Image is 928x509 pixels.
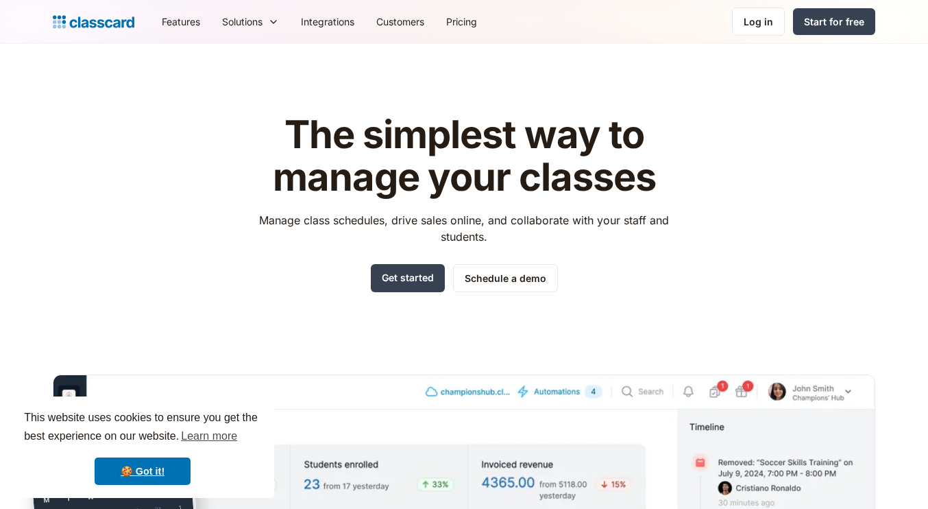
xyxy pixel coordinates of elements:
[24,410,261,447] span: This website uses cookies to ensure you get the best experience on our website.
[151,6,211,37] a: Features
[744,14,773,29] div: Log in
[53,12,134,32] a: home
[804,14,864,29] div: Start for free
[179,426,239,447] a: learn more about cookies
[371,264,445,292] a: Get started
[222,14,262,29] div: Solutions
[793,8,875,35] a: Start for free
[95,458,191,485] a: dismiss cookie message
[247,212,682,245] p: Manage class schedules, drive sales online, and collaborate with your staff and students.
[453,264,558,292] a: Schedule a demo
[11,396,274,498] div: cookieconsent
[732,8,785,36] a: Log in
[365,6,435,37] a: Customers
[211,6,290,37] div: Solutions
[290,6,365,37] a: Integrations
[435,6,488,37] a: Pricing
[247,114,682,198] h1: The simplest way to manage your classes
